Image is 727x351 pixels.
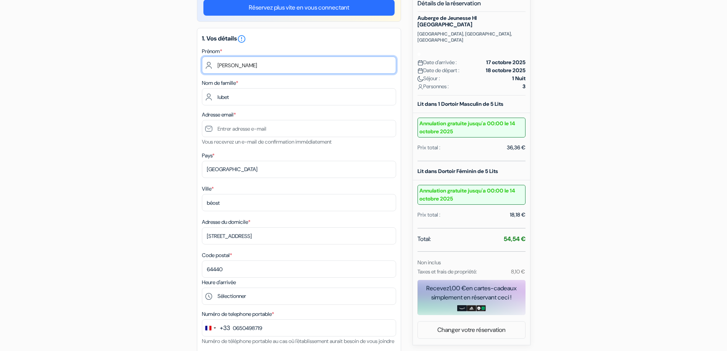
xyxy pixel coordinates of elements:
[202,251,232,259] label: Code postal
[418,259,441,266] small: Non inclus
[202,34,396,44] h5: 1. Vos détails
[418,118,526,137] small: Annulation gratuite jusqu'a 00:00 le 14 octobre 2025
[202,88,396,105] input: Entrer le nom de famille
[457,305,467,311] img: amazon-card-no-text.png
[418,76,423,82] img: moon.svg
[202,320,230,336] button: Change country, selected France (+33)
[202,218,250,226] label: Adresse du domicile
[202,57,396,74] input: Entrez votre prénom
[418,60,423,66] img: calendar.svg
[507,144,526,152] div: 36,36 €
[418,31,526,43] p: [GEOGRAPHIC_DATA], [GEOGRAPHIC_DATA], [GEOGRAPHIC_DATA]
[418,284,526,302] div: Recevez en cartes-cadeaux simplement en réservant ceci !
[237,34,246,44] i: error_outline
[202,310,274,318] label: Numéro de telephone portable
[510,211,526,219] div: 18,18 €
[418,323,525,337] a: Changer votre réservation
[476,305,486,311] img: uber-uber-eats-card.png
[449,284,466,292] span: 1,00 €
[467,305,476,311] img: adidas-card.png
[511,268,525,275] small: 8,10 €
[418,168,498,175] b: Lit dans Dortoir Féminin de 5 Lits
[418,100,503,107] b: Lit dans 1 Dortoir Masculin de 5 Lits
[202,185,214,193] label: Ville
[486,66,526,74] strong: 18 octobre 2025
[504,235,526,243] strong: 54,54 €
[418,68,423,74] img: calendar.svg
[202,120,396,137] input: Entrer adresse e-mail
[202,111,236,119] label: Adresse email
[202,338,394,345] small: Numéro de téléphone portable au cas où l'établissement aurait besoin de vous joindre
[202,79,238,87] label: Nom de famille
[418,211,440,219] div: Prix total :
[202,138,332,145] small: Vous recevrez un e-mail de confirmation immédiatement
[418,144,440,152] div: Prix total :
[220,324,230,333] div: +33
[418,235,431,244] span: Total:
[237,34,246,42] a: error_outline
[418,268,477,275] small: Taxes et frais de propriété:
[418,185,526,205] small: Annulation gratuite jusqu'a 00:00 le 14 octobre 2025
[418,66,459,74] span: Date de départ :
[486,58,526,66] strong: 17 octobre 2025
[418,84,423,90] img: user_icon.svg
[202,152,214,160] label: Pays
[418,74,440,82] span: Séjour :
[202,278,236,286] label: Heure d'arrivée
[522,82,526,91] strong: 3
[418,58,457,66] span: Date d'arrivée :
[202,47,222,55] label: Prénom
[418,82,449,91] span: Personnes :
[512,74,526,82] strong: 1 Nuit
[418,15,526,28] h5: Auberge de Jeunesse HI [GEOGRAPHIC_DATA]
